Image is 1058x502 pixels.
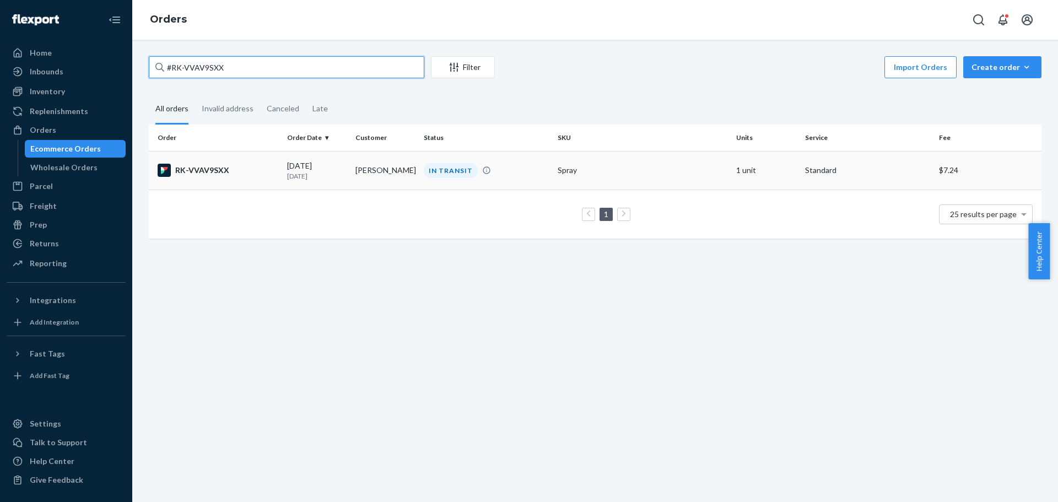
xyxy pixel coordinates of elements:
[158,164,278,177] div: RK-VVAV9SXX
[202,94,253,123] div: Invalid address
[30,258,67,269] div: Reporting
[287,160,347,181] div: [DATE]
[104,9,126,31] button: Close Navigation
[7,102,126,120] a: Replenishments
[7,415,126,433] a: Settings
[950,209,1017,219] span: 25 results per page
[801,125,935,151] th: Service
[30,106,88,117] div: Replenishments
[7,235,126,252] a: Returns
[963,56,1041,78] button: Create order
[7,216,126,234] a: Prep
[150,13,187,25] a: Orders
[884,56,957,78] button: Import Orders
[267,94,299,123] div: Canceled
[7,292,126,309] button: Integrations
[283,125,351,151] th: Order Date
[30,371,69,380] div: Add Fast Tag
[431,56,495,78] button: Filter
[732,125,800,151] th: Units
[7,44,126,62] a: Home
[7,452,126,470] a: Help Center
[968,9,990,31] button: Open Search Box
[12,14,59,25] img: Flexport logo
[935,151,1041,190] td: $7.24
[30,418,61,429] div: Settings
[7,345,126,363] button: Fast Tags
[30,456,74,467] div: Help Center
[971,62,1033,73] div: Create order
[30,162,98,173] div: Wholesale Orders
[25,140,126,158] a: Ecommerce Orders
[30,348,65,359] div: Fast Tags
[355,133,415,142] div: Customer
[7,255,126,272] a: Reporting
[149,56,424,78] input: Search orders
[1016,9,1038,31] button: Open account menu
[30,47,52,58] div: Home
[7,434,126,451] a: Talk to Support
[30,86,65,97] div: Inventory
[30,474,83,485] div: Give Feedback
[25,159,126,176] a: Wholesale Orders
[30,437,87,448] div: Talk to Support
[7,471,126,489] button: Give Feedback
[155,94,188,125] div: All orders
[558,165,727,176] div: Spray
[7,197,126,215] a: Freight
[30,317,79,327] div: Add Integration
[7,367,126,385] a: Add Fast Tag
[312,94,328,123] div: Late
[805,165,930,176] p: Standard
[30,219,47,230] div: Prep
[419,125,553,151] th: Status
[30,66,63,77] div: Inbounds
[732,151,800,190] td: 1 unit
[7,314,126,331] a: Add Integration
[30,238,59,249] div: Returns
[141,4,196,36] ol: breadcrumbs
[7,83,126,100] a: Inventory
[1028,223,1050,279] button: Help Center
[7,177,126,195] a: Parcel
[149,125,283,151] th: Order
[935,125,1041,151] th: Fee
[424,163,478,178] div: IN TRANSIT
[30,181,53,192] div: Parcel
[30,201,57,212] div: Freight
[30,295,76,306] div: Integrations
[7,121,126,139] a: Orders
[351,151,419,190] td: [PERSON_NAME]
[30,125,56,136] div: Orders
[287,171,347,181] p: [DATE]
[431,62,494,73] div: Filter
[553,125,732,151] th: SKU
[7,63,126,80] a: Inbounds
[30,143,101,154] div: Ecommerce Orders
[992,9,1014,31] button: Open notifications
[602,209,611,219] a: Page 1 is your current page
